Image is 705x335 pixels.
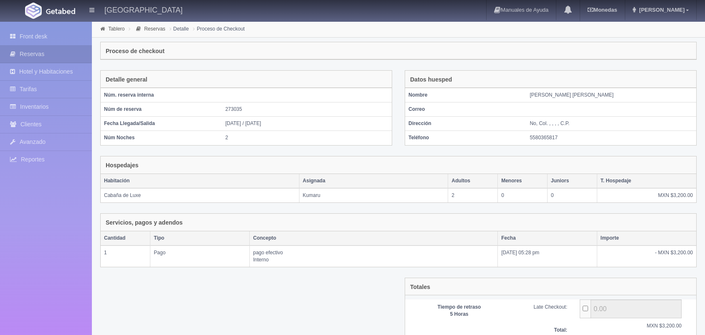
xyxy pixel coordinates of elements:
th: Concepto [249,231,497,245]
th: Nombre [405,88,526,102]
h4: Detalle general [106,77,147,83]
td: [DATE] 05:28 pm [498,245,597,267]
th: Importe [597,231,696,245]
th: Núm. reserva interna [101,88,222,102]
td: - MXN $3,200.00 [597,245,696,267]
td: [DATE] / [DATE] [222,117,392,131]
li: Proceso de Checkout [191,25,247,33]
th: Dirección [405,117,526,131]
td: 2 [448,188,498,202]
b: Tiempo de retraso 5 Horas [438,304,481,317]
th: Correo [405,102,526,117]
td: 5580365817 [526,131,696,145]
b: Total: [554,327,567,333]
a: Tablero [108,26,124,32]
img: Getabed [46,8,75,14]
th: Núm de reserva [101,102,222,117]
th: Tipo [150,231,250,245]
th: Juniors [547,174,597,188]
td: 0 [547,188,597,202]
th: Adultos [448,174,498,188]
h4: Hospedajes [106,162,139,169]
span: [PERSON_NAME] [637,7,685,13]
td: Cabaña de Luxe [101,188,299,202]
td: No, Col. , , , , C.P. [526,117,696,131]
li: Detalle [167,25,191,33]
h4: Datos huesped [410,77,452,83]
td: Kumaru [299,188,448,202]
td: 2 [222,131,392,145]
h4: Servicios, pagos y adendos [106,220,183,226]
th: Fecha [498,231,597,245]
td: 1 [101,245,150,267]
td: Pago [150,245,250,267]
input: ... [591,299,682,318]
h4: Totales [410,284,430,290]
div: MXN $3,200.00 [573,322,688,330]
td: 0 [498,188,548,202]
th: Teléfono [405,131,526,145]
th: Cantidad [101,231,150,245]
th: T. Hospedaje [597,174,696,188]
img: Getabed [25,3,42,19]
td: MXN $3,200.00 [597,188,696,202]
td: pago efectivo Interno [249,245,497,267]
b: Monedas [588,7,617,13]
h4: [GEOGRAPHIC_DATA] [104,4,183,15]
th: Asignada [299,174,448,188]
td: 273035 [222,102,392,117]
th: Núm Noches [101,131,222,145]
input: ... [583,306,588,311]
th: Menores [498,174,548,188]
td: [PERSON_NAME] [PERSON_NAME] [526,88,696,102]
th: Habitación [101,174,299,188]
a: Reservas [144,26,165,32]
div: Late Checkout: [505,304,573,311]
h4: Proceso de checkout [106,48,165,54]
th: Fecha Llegada/Salida [101,117,222,131]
